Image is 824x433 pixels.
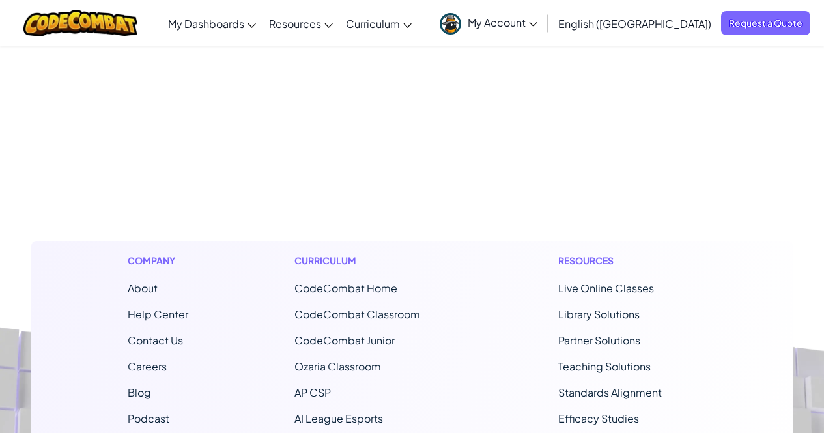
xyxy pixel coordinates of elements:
h1: Company [128,254,188,268]
span: My Account [468,16,537,29]
a: Teaching Solutions [558,359,651,373]
span: Curriculum [346,17,400,31]
a: Blog [128,385,151,399]
a: Partner Solutions [558,333,640,347]
img: CodeCombat logo [23,10,137,36]
a: Help Center [128,307,188,321]
a: About [128,281,158,295]
a: My Dashboards [162,6,263,41]
span: CodeCombat Home [294,281,397,295]
a: Podcast [128,412,169,425]
a: Careers [128,359,167,373]
a: AP CSP [294,385,331,399]
a: Request a Quote [721,11,810,35]
a: Resources [263,6,339,41]
a: Standards Alignment [558,385,662,399]
a: English ([GEOGRAPHIC_DATA]) [552,6,718,41]
h1: Curriculum [294,254,452,268]
a: Efficacy Studies [558,412,639,425]
span: English ([GEOGRAPHIC_DATA]) [558,17,711,31]
span: Resources [269,17,321,31]
a: CodeCombat Classroom [294,307,420,321]
img: avatar [440,13,461,35]
a: CodeCombat Junior [294,333,395,347]
a: Live Online Classes [558,281,654,295]
a: AI League Esports [294,412,383,425]
a: Ozaria Classroom [294,359,381,373]
a: Library Solutions [558,307,640,321]
a: My Account [433,3,544,44]
h1: Resources [558,254,697,268]
span: My Dashboards [168,17,244,31]
span: Contact Us [128,333,183,347]
a: Curriculum [339,6,418,41]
